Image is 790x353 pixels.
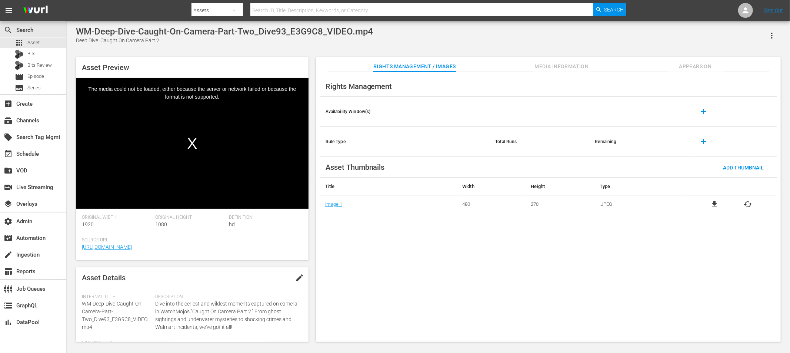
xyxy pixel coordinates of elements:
[76,78,309,209] div: Video Player
[526,178,594,195] th: Height
[15,61,24,70] div: Bits Review
[27,73,44,80] span: Episode
[82,221,94,227] span: 1920
[4,301,13,310] span: GraphQL
[229,221,235,227] span: hd
[699,107,708,116] span: add
[4,234,13,243] span: Automation
[593,3,626,16] button: Search
[717,161,770,174] button: Add Thumbnail
[27,84,41,92] span: Series
[594,178,686,195] th: Type
[457,195,525,213] td: 480
[156,215,226,221] span: Original Height
[82,244,132,250] a: [URL][DOMAIN_NAME]
[325,201,342,207] a: Image 1
[4,99,13,108] span: Create
[4,284,13,293] span: Job Queues
[4,199,13,208] span: Overlays
[694,133,712,151] button: add
[295,273,304,282] span: edit
[15,72,24,81] span: Episode
[534,62,590,71] span: Media Information
[82,63,129,72] span: Asset Preview
[15,83,24,92] span: Series
[326,163,385,172] span: Asset Thumbnails
[710,200,719,209] a: file_download
[4,267,13,276] span: Reports
[457,178,525,195] th: Width
[320,127,490,157] th: Rule Type
[326,82,392,91] span: Rights Management
[373,62,456,71] span: Rights Management / Images
[667,62,723,71] span: Appears On
[320,178,457,195] th: Title
[27,39,40,46] span: Asset
[4,166,13,175] span: VOD
[4,183,13,192] span: Live Streaming
[4,217,13,226] span: Admin
[291,269,309,287] button: edit
[27,62,52,69] span: Bits Review
[604,3,624,16] span: Search
[156,294,299,300] span: Description:
[744,200,753,209] button: cached
[27,50,36,57] span: Bits
[526,195,594,213] td: 270
[717,165,770,171] span: Add Thumbnail
[764,7,783,13] a: Sign Out
[76,26,373,37] div: WM-Deep-Dive-Caught-On-Camera-Part-Two_Dive93_E3G9C8_VIDEO.mp4
[76,37,373,44] div: Deep Dive: Caught On Camera Part 2
[18,2,53,19] img: ans4CAIJ8jUAAAAAAAAAAAAAAAAAAAAAAAAgQb4GAAAAAAAAAAAAAAAAAAAAAAAAJMjXAAAAAAAAAAAAAAAAAAAAAAAAgAT5G...
[82,237,299,243] span: Source Url
[15,38,24,47] span: Asset
[589,127,689,157] th: Remaining
[320,97,490,127] th: Availability Window(s)
[594,195,686,213] td: .JPEG
[4,250,13,259] span: Ingestion
[82,340,152,346] span: External Title:
[82,215,152,221] span: Original Width
[82,301,148,330] span: WM-Deep-Dive-Caught-On-Camera-Part-Two_Dive93_E3G9C8_VIDEO.mp4
[4,116,13,125] span: Channels
[156,221,167,227] span: 1080
[229,215,299,221] span: Definition
[4,318,13,327] span: DataPool
[4,26,13,34] span: Search
[4,133,13,142] span: Search Tag Mgmt
[4,149,13,158] span: Schedule
[699,137,708,146] span: add
[489,127,589,157] th: Total Runs
[82,273,126,282] span: Asset Details
[156,300,299,331] span: Dive into the eeriest and wildest moments captured on camera in WatchMojo's "Caught On Camera Par...
[4,6,13,15] span: menu
[694,103,712,121] button: add
[82,294,152,300] span: Internal Title:
[15,50,24,59] div: Bits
